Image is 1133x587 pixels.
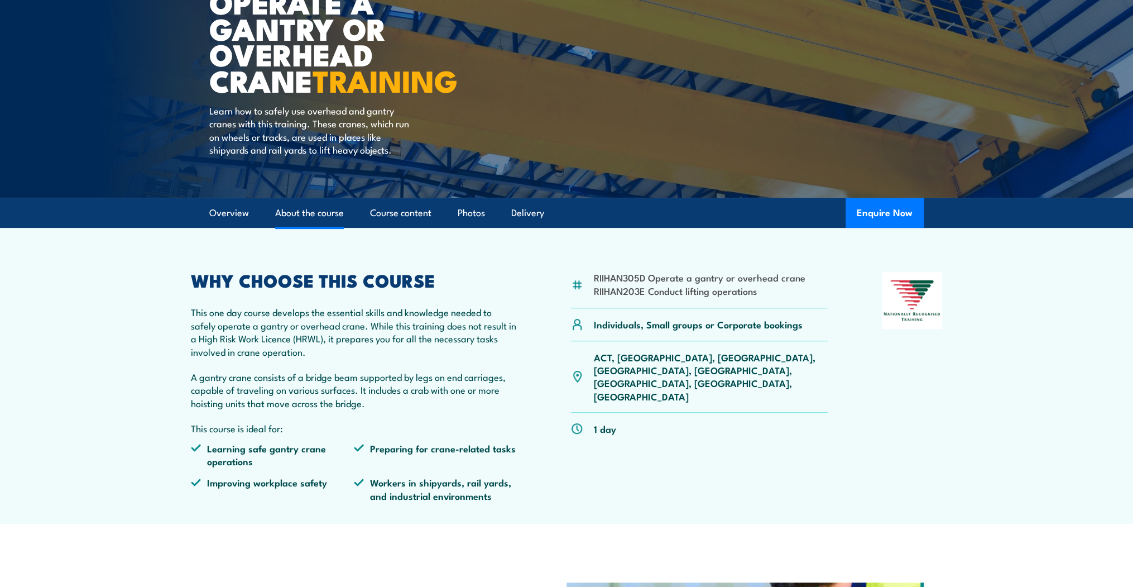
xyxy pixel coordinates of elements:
p: Learn how to safely use overhead and gantry cranes with this training. These cranes, which run on... [209,104,413,156]
a: Photos [458,198,485,228]
p: This one day course develops the essential skills and knowledge needed to safely operate a gantry... [191,306,517,358]
img: Nationally Recognised Training logo. [882,272,942,329]
li: Learning safe gantry crane operations [191,442,354,468]
li: Workers in shipyards, rail yards, and industrial environments [354,476,517,502]
p: ACT, [GEOGRAPHIC_DATA], [GEOGRAPHIC_DATA], [GEOGRAPHIC_DATA], [GEOGRAPHIC_DATA], [GEOGRAPHIC_DATA... [594,351,828,403]
p: This course is ideal for: [191,422,517,435]
a: About the course [275,198,344,228]
button: Enquire Now [846,198,924,228]
li: Preparing for crane-related tasks [354,442,517,468]
li: RIIHAN305D Operate a gantry or overhead crane [594,271,805,284]
a: Overview [209,198,249,228]
li: RIIHAN203E Conduct lifting operations [594,284,805,297]
a: Course content [370,198,431,228]
strong: TRAINING [313,56,458,103]
li: Improving workplace safety [191,476,354,502]
p: 1 day [594,422,616,435]
p: Individuals, Small groups or Corporate bookings [594,318,803,331]
h2: WHY CHOOSE THIS COURSE [191,272,517,288]
p: A gantry crane consists of a bridge beam supported by legs on end carriages, capable of traveling... [191,370,517,409]
a: Delivery [511,198,544,228]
